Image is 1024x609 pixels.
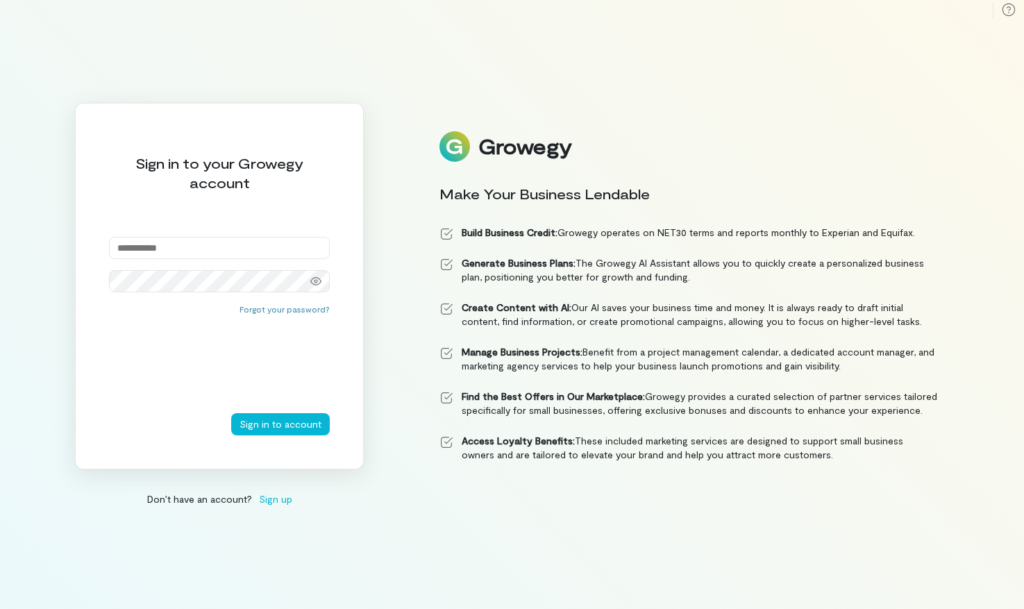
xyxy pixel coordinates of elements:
[109,153,330,192] div: Sign in to your Growegy account
[439,390,938,417] li: Growegy provides a curated selection of partner services tailored specifically for small business...
[439,301,938,328] li: Our AI saves your business time and money. It is always ready to draft initial content, find info...
[439,434,938,462] li: These included marketing services are designed to support small business owners and are tailored ...
[439,345,938,373] li: Benefit from a project management calendar, a dedicated account manager, and marketing agency ser...
[75,492,364,506] div: Don’t have an account?
[439,256,938,284] li: The Growegy AI Assistant allows you to quickly create a personalized business plan, positioning y...
[462,226,557,238] strong: Build Business Credit:
[478,135,571,158] div: Growegy
[462,346,582,358] strong: Manage Business Projects:
[231,413,330,435] button: Sign in to account
[462,257,576,269] strong: Generate Business Plans:
[462,390,645,402] strong: Find the Best Offers in Our Marketplace:
[240,303,330,315] button: Forgot your password?
[439,184,938,203] div: Make Your Business Lendable
[439,131,470,162] img: Logo
[462,435,575,447] strong: Access Loyalty Benefits:
[439,226,938,240] li: Growegy operates on NET30 terms and reports monthly to Experian and Equifax.
[259,492,292,506] span: Sign up
[462,301,571,313] strong: Create Content with AI:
